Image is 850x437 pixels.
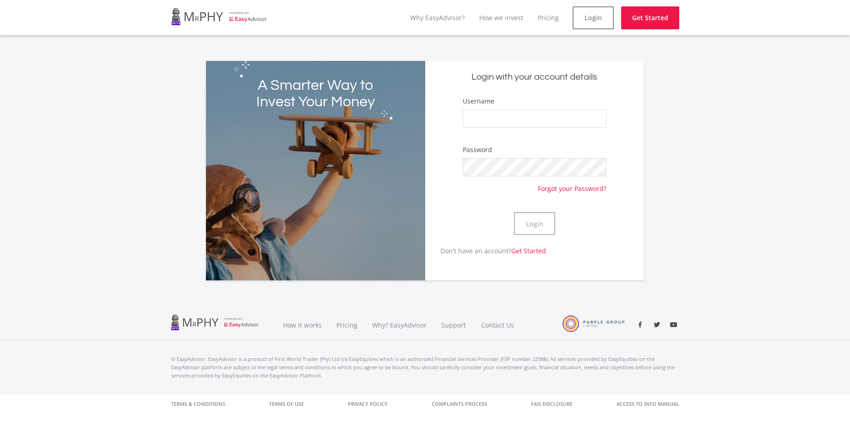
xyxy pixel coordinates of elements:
[514,212,555,235] button: Login
[617,394,679,414] a: Access to Info Manual
[621,6,679,29] a: Get Started
[269,394,304,414] a: Terms of Use
[348,394,388,414] a: Privacy Policy
[425,246,546,256] p: Don't have an account?
[538,176,606,193] a: Forgot your Password?
[463,97,494,106] label: Username
[538,13,559,22] a: Pricing
[171,394,225,414] a: Terms & Conditions
[573,6,614,29] a: Login
[531,394,573,414] a: FAIS Disclosure
[432,394,487,414] a: Complaints Process
[474,310,522,340] a: Contact Us
[463,145,492,154] label: Password
[250,77,381,110] h2: A Smarter Way to Invest Your Money
[432,71,638,83] h5: Login with your account details
[171,355,679,380] p: © EasyAdvisor. EasyAdvisor is a product of First World Trader (Pty) Ltd t/a EasyEquities which is...
[365,310,434,340] a: Why? EasyAdvisor
[329,310,365,340] a: Pricing
[276,310,329,340] a: How it works
[434,310,474,340] a: Support
[511,246,546,255] a: Get Started
[410,13,465,22] a: Why EasyAdvisor?
[479,13,523,22] a: How we invest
